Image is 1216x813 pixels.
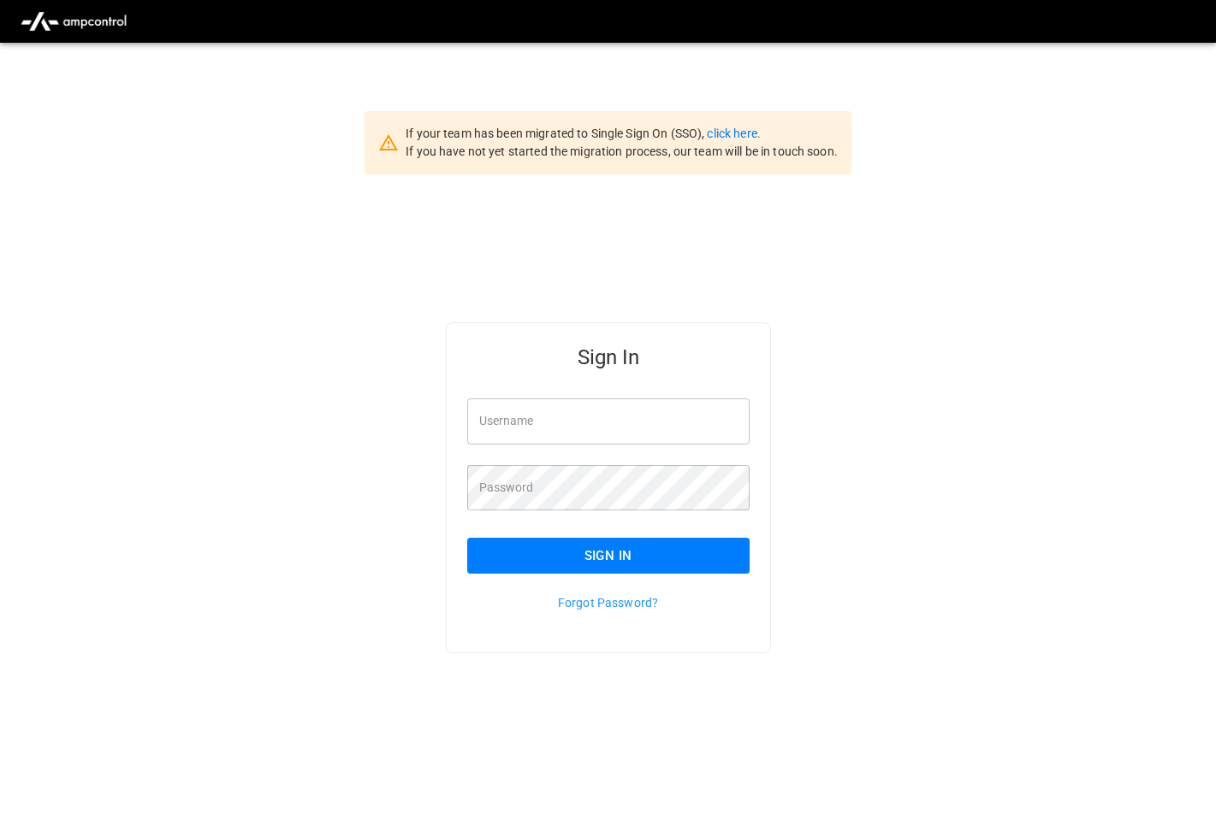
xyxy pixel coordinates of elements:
[406,144,838,158] span: If you have not yet started the migration process, our team will be in touch soon.
[467,344,750,371] h5: Sign In
[406,127,707,140] span: If your team has been migrated to Single Sign On (SSO),
[467,594,750,611] p: Forgot Password?
[707,127,760,140] a: click here.
[467,538,750,574] button: Sign In
[14,5,133,38] img: ampcontrol.io logo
